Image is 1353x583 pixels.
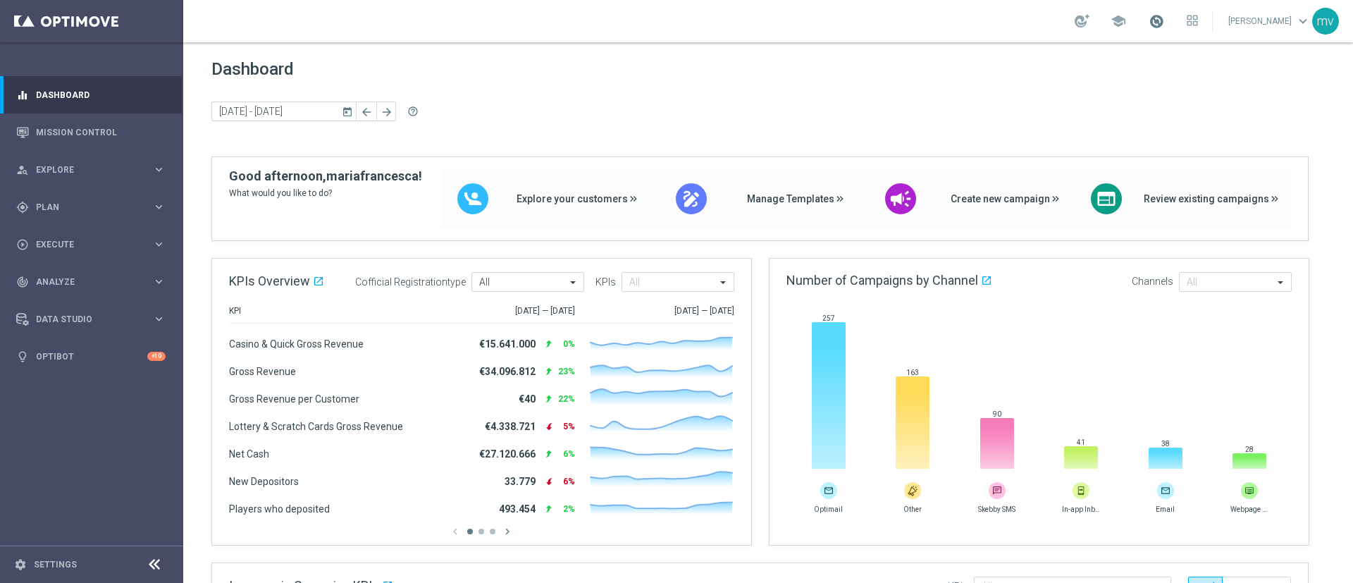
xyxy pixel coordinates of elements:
[16,351,166,362] button: lightbulb Optibot +10
[36,166,152,174] span: Explore
[147,352,166,361] div: +10
[36,203,152,211] span: Plan
[36,278,152,286] span: Analyze
[14,558,27,571] i: settings
[16,350,29,363] i: lightbulb
[16,113,166,151] div: Mission Control
[16,238,29,251] i: play_circle_outline
[16,338,166,375] div: Optibot
[16,164,152,176] div: Explore
[152,163,166,176] i: keyboard_arrow_right
[16,202,166,213] button: gps_fixed Plan keyboard_arrow_right
[16,89,29,102] i: equalizer
[16,238,152,251] div: Execute
[36,76,166,113] a: Dashboard
[16,239,166,250] button: play_circle_outline Execute keyboard_arrow_right
[152,275,166,288] i: keyboard_arrow_right
[36,240,152,249] span: Execute
[16,127,166,138] button: Mission Control
[36,338,147,375] a: Optibot
[16,76,166,113] div: Dashboard
[1295,13,1311,29] span: keyboard_arrow_down
[152,200,166,214] i: keyboard_arrow_right
[16,90,166,101] button: equalizer Dashboard
[16,164,166,176] button: person_search Explore keyboard_arrow_right
[34,560,77,569] a: Settings
[16,314,166,325] button: Data Studio keyboard_arrow_right
[16,276,166,288] button: track_changes Analyze keyboard_arrow_right
[16,313,152,326] div: Data Studio
[152,238,166,251] i: keyboard_arrow_right
[16,201,29,214] i: gps_fixed
[1111,13,1126,29] span: school
[16,276,29,288] i: track_changes
[16,201,152,214] div: Plan
[1312,8,1339,35] div: mv
[1227,11,1312,32] a: [PERSON_NAME]keyboard_arrow_down
[36,113,166,151] a: Mission Control
[16,276,152,288] div: Analyze
[16,164,29,176] i: person_search
[36,315,152,324] span: Data Studio
[152,312,166,326] i: keyboard_arrow_right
